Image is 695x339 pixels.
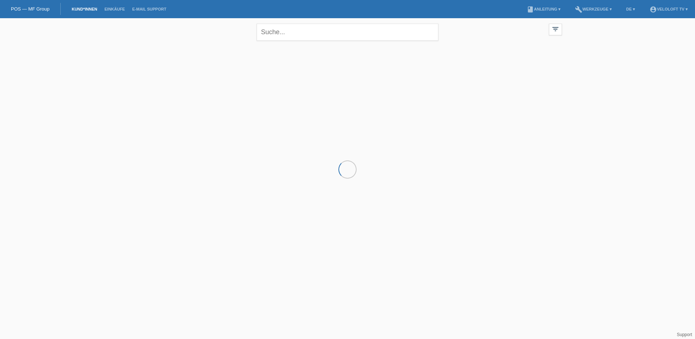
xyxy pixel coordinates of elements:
a: Kund*innen [68,7,101,11]
a: Einkäufe [101,7,128,11]
input: Suche... [257,24,438,41]
i: build [575,6,582,13]
a: buildWerkzeuge ▾ [571,7,615,11]
a: DE ▾ [623,7,639,11]
a: POS — MF Group [11,6,49,12]
a: bookAnleitung ▾ [523,7,564,11]
a: E-Mail Support [129,7,170,11]
i: book [527,6,534,13]
i: account_circle [650,6,657,13]
a: account_circleVeloLoft TV ▾ [646,7,691,11]
a: Support [677,332,692,337]
i: filter_list [551,25,559,33]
